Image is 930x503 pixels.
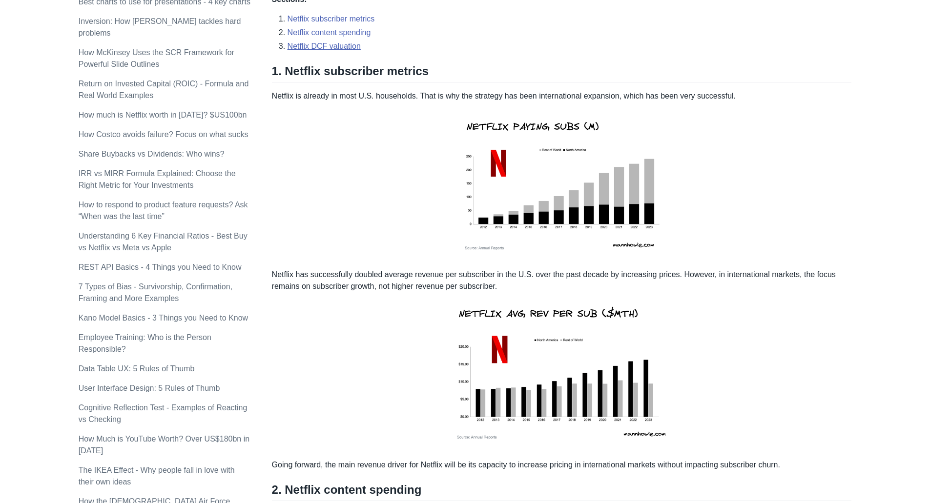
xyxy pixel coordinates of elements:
a: Netflix DCF valuation [288,42,361,50]
a: Cognitive Reflection Test - Examples of Reacting vs Checking [79,403,248,423]
a: How McKinsey Uses the SCR Framework for Powerful Slide Outlines [79,48,234,68]
p: Netflix has successfully doubled average revenue per subscriber in the U.S. over the past decade ... [272,269,852,292]
a: Netflix subscriber metrics [288,15,375,23]
a: Kano Model Basics - 3 Things you Need to Know [79,314,248,322]
h2: 2. Netflix content spending [272,483,852,501]
p: Going forward, the main revenue driver for Netflix will be its capacity to increase pricing in in... [272,459,852,471]
a: Understanding 6 Key Financial Ratios - Best Buy vs Netflix vs Meta vs Apple [79,232,248,252]
a: Netflix content spending [288,28,371,37]
a: How much is Netflix worth in [DATE]? $US100bn [79,111,247,119]
a: How to respond to product feature requests? Ask “When was the last time” [79,201,248,221]
p: Netflix is already in most U.S. households. That is why the strategy has been international expan... [272,90,852,102]
a: How Much is YouTube Worth? Over US$180bn in [DATE] [79,435,249,455]
a: 7 Types of Bias - Survivorship, Confirmation, Framing and More Examples [79,282,232,302]
a: How Costco avoids failure? Focus on what sucks [79,130,248,139]
img: netflix mthly price [444,300,680,451]
a: Data Table UX: 5 Rules of Thumb [79,364,195,373]
h2: 1. Netflix subscriber metrics [272,64,852,82]
a: User Interface Design: 5 Rules of Thumb [79,384,220,392]
a: Share Buybacks vs Dividends: Who wins? [79,150,225,158]
a: Employee Training: Who is the Person Responsible? [79,333,211,353]
a: Return on Invested Capital (ROIC) - Formula and Real World Examples [79,80,249,100]
a: IRR vs MIRR Formula Explained: Choose the Right Metric for Your Investments [79,169,236,189]
img: netflix subs [451,110,672,261]
a: REST API Basics - 4 Things you Need to Know [79,263,242,271]
a: Inversion: How [PERSON_NAME] tackles hard problems [79,17,241,37]
a: The IKEA Effect - Why people fall in love with their own ideas [79,466,235,486]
